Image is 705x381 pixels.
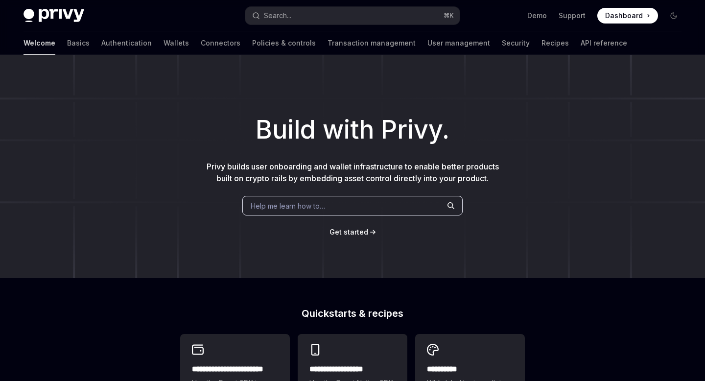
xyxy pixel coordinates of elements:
a: Demo [527,11,547,21]
a: Dashboard [597,8,658,24]
span: Help me learn how to… [251,201,325,211]
span: ⌘ K [444,12,454,20]
a: Authentication [101,31,152,55]
a: Get started [329,227,368,237]
span: Dashboard [605,11,643,21]
a: API reference [581,31,627,55]
a: User management [427,31,490,55]
a: Wallets [164,31,189,55]
a: Security [502,31,530,55]
button: Toggle dark mode [666,8,681,24]
div: Search... [264,10,291,22]
button: Search...⌘K [245,7,459,24]
a: Recipes [541,31,569,55]
a: Policies & controls [252,31,316,55]
img: dark logo [23,9,84,23]
a: Connectors [201,31,240,55]
a: Basics [67,31,90,55]
a: Welcome [23,31,55,55]
a: Support [559,11,586,21]
span: Privy builds user onboarding and wallet infrastructure to enable better products built on crypto ... [207,162,499,183]
h1: Build with Privy. [16,111,689,149]
h2: Quickstarts & recipes [180,309,525,318]
span: Get started [329,228,368,236]
a: Transaction management [328,31,416,55]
